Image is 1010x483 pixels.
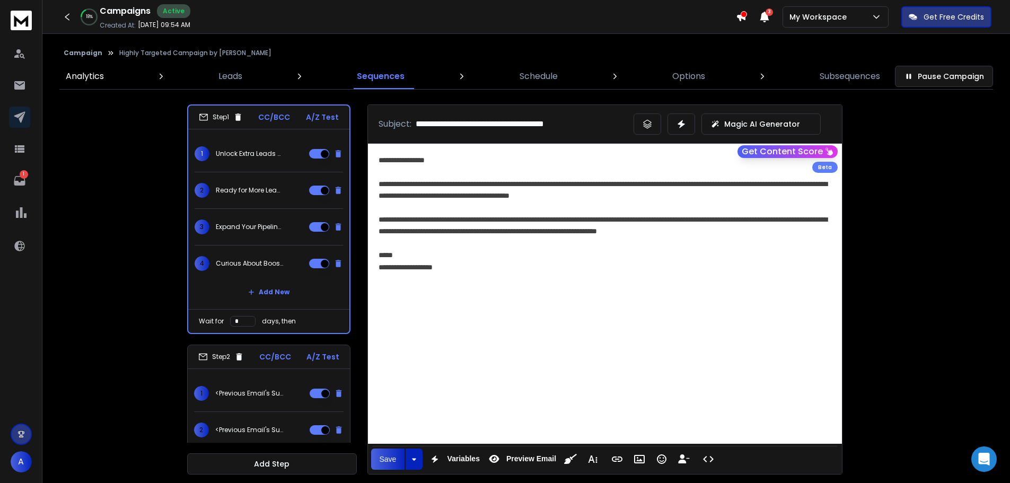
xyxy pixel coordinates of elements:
a: Schedule [513,64,564,89]
button: Emoticons [652,449,672,470]
p: A/Z Test [306,352,339,362]
h1: Campaigns [100,5,151,17]
a: Leads [212,64,249,89]
span: 3 [766,8,773,16]
button: Clean HTML [560,449,581,470]
button: A [11,451,32,472]
button: Save [371,449,405,470]
p: Unlock Extra Leads with Managed Outreach [216,150,284,158]
button: More Text [583,449,603,470]
p: days, then [262,317,296,326]
p: Ready for More Leads? Let's Chat! [216,186,284,195]
p: Options [672,70,705,83]
button: Get Free Credits [901,6,991,28]
p: A/Z Test [306,112,339,122]
button: Add Step [187,453,357,475]
p: 1 [20,170,28,179]
a: Analytics [59,64,110,89]
p: Created At: [100,21,136,30]
button: Campaign [64,49,102,57]
span: Variables [445,454,482,463]
div: Step 1 [199,112,243,122]
div: Active [157,4,190,18]
button: Preview Email [484,449,558,470]
a: 1 [9,170,30,191]
p: <Previous Email's Subject> [215,389,283,398]
button: Insert Link (Ctrl+K) [607,449,627,470]
button: Get Content Score [737,145,838,158]
p: [DATE] 09:54 AM [138,21,190,29]
button: Insert Unsubscribe Link [674,449,694,470]
img: logo [11,11,32,30]
p: My Workspace [789,12,851,22]
button: Code View [698,449,718,470]
button: Magic AI Generator [701,113,821,135]
div: Step 2 [198,352,244,362]
button: Insert Image (Ctrl+P) [629,449,649,470]
p: Schedule [520,70,558,83]
p: Magic AI Generator [724,119,800,129]
p: Subsequences [820,70,880,83]
p: Expand Your Pipeline with Proven Outreach Solutions [216,223,284,231]
button: Pause Campaign [895,66,993,87]
p: Analytics [66,70,104,83]
a: Sequences [350,64,411,89]
p: Wait for [199,317,224,326]
span: 2 [194,423,209,437]
span: 1 [195,146,209,161]
p: Curious About Boosting Qualified Leads? [216,259,284,268]
p: Leads [218,70,242,83]
p: CC/BCC [259,352,291,362]
p: <Previous Email's Subject> [215,426,283,434]
span: 1 [194,386,209,401]
p: 18 % [86,14,93,20]
p: CC/BCC [258,112,290,122]
span: 2 [195,183,209,198]
a: Subsequences [813,64,886,89]
p: Sequences [357,70,405,83]
span: Preview Email [504,454,558,463]
div: Open Intercom Messenger [971,446,997,472]
button: Variables [425,449,482,470]
li: Step1CC/BCCA/Z Test1Unlock Extra Leads with Managed Outreach2Ready for More Leads? Let's Chat!3Ex... [187,104,350,334]
span: 4 [195,256,209,271]
p: Get Free Credits [924,12,984,22]
span: 3 [195,219,209,234]
p: Highly Targeted Campaign by [PERSON_NAME] [119,49,271,57]
p: Subject: [379,118,411,130]
div: Beta [812,162,838,173]
a: Options [666,64,712,89]
button: Add New [240,282,298,303]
